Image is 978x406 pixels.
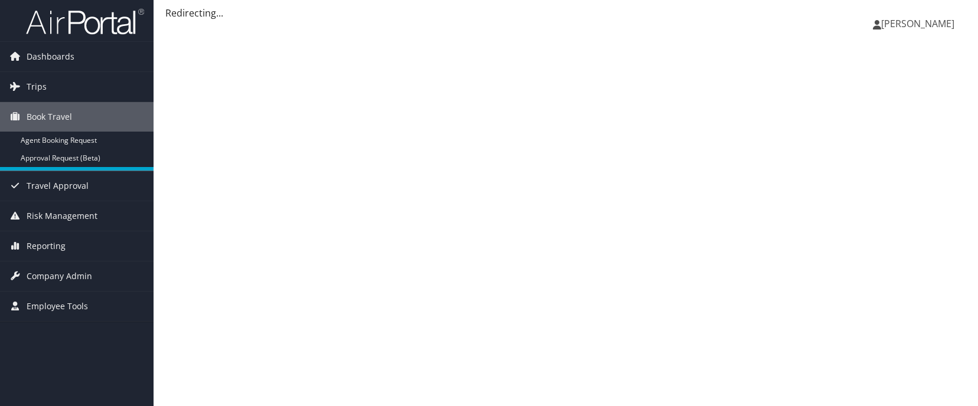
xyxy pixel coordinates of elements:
[881,17,954,30] span: [PERSON_NAME]
[27,261,92,291] span: Company Admin
[27,201,97,231] span: Risk Management
[27,72,47,102] span: Trips
[26,8,144,35] img: airportal-logo.png
[27,171,89,201] span: Travel Approval
[165,6,966,20] div: Redirecting...
[873,6,966,41] a: [PERSON_NAME]
[27,231,66,261] span: Reporting
[27,42,74,71] span: Dashboards
[27,292,88,321] span: Employee Tools
[27,102,72,132] span: Book Travel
